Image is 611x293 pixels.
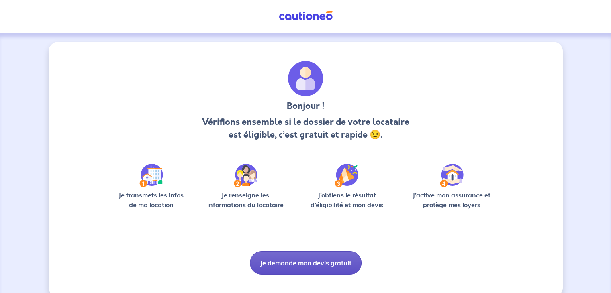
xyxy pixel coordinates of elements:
img: /static/c0a346edaed446bb123850d2d04ad552/Step-2.svg [234,164,257,187]
p: Je transmets les infos de ma location [113,190,190,210]
img: Cautioneo [276,11,336,21]
img: /static/f3e743aab9439237c3e2196e4328bba9/Step-3.svg [335,164,358,187]
button: Je demande mon devis gratuit [250,251,362,275]
p: J’active mon assurance et protège mes loyers [405,190,499,210]
p: J’obtiens le résultat d’éligibilité et mon devis [301,190,392,210]
img: /static/90a569abe86eec82015bcaae536bd8e6/Step-1.svg [139,164,163,187]
h3: Bonjour ! [200,100,411,112]
img: /static/bfff1cf634d835d9112899e6a3df1a5d/Step-4.svg [440,164,464,187]
p: Vérifions ensemble si le dossier de votre locataire est éligible, c’est gratuit et rapide 😉. [200,116,411,141]
p: Je renseigne les informations du locataire [202,190,289,210]
img: archivate [288,61,323,96]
